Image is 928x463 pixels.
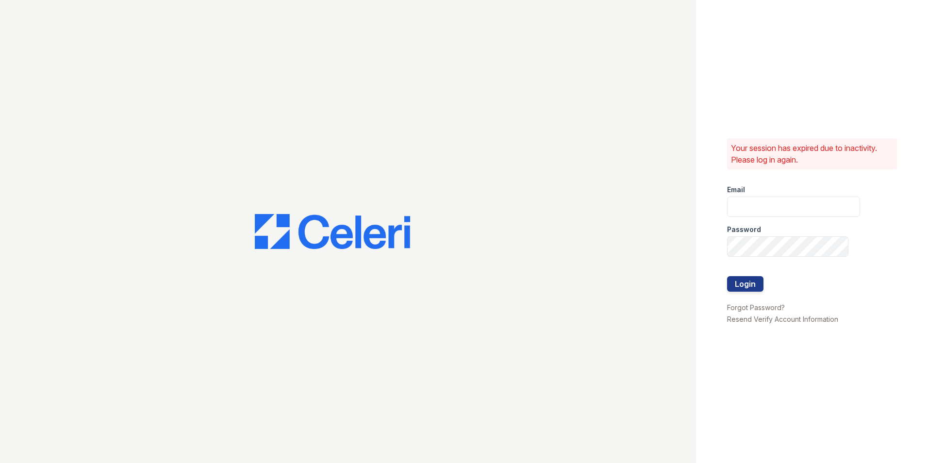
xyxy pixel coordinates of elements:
[727,276,763,292] button: Login
[731,142,893,165] p: Your session has expired due to inactivity. Please log in again.
[727,303,785,312] a: Forgot Password?
[727,185,745,195] label: Email
[255,214,410,249] img: CE_Logo_Blue-a8612792a0a2168367f1c8372b55b34899dd931a85d93a1a3d3e32e68fde9ad4.png
[727,315,838,323] a: Resend Verify Account Information
[727,225,761,234] label: Password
